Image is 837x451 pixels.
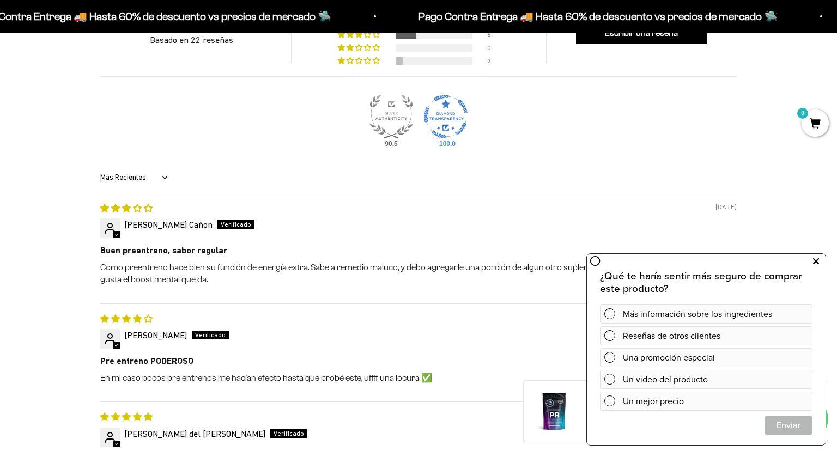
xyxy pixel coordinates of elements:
[100,355,737,367] b: Pre entreno PODEROSO
[487,57,500,65] div: 2
[124,220,213,229] span: [PERSON_NAME] Cañon
[424,95,468,141] div: Diamond Transparent Shop. Published 100% of verified reviews received in total
[587,253,826,445] iframe: zigpoll-iframe
[424,95,468,138] img: Judge.me Diamond Transparent Shop medal
[418,8,777,25] p: Pago Contra Entrega 🚚 Hasta 60% de descuento vs precios de mercado 🛸
[532,389,576,433] img: PR - Mezcla Energizante
[150,34,241,46] div: Basado en 22 reseñas
[100,314,153,324] span: 4 star review
[338,57,381,65] div: 9% (2) reviews with 1 star rating
[338,31,381,39] div: 27% (6) reviews with 3 star rating
[802,118,829,130] a: 0
[100,245,737,257] b: Buen preentreno, sabor regular
[100,167,171,188] select: Sort dropdown
[100,412,153,422] span: 5 star review
[424,95,468,138] a: Judge.me Diamond Transparent Shop medal 100.0
[437,139,454,148] div: 100.0
[124,330,187,340] span: [PERSON_NAME]
[383,139,400,148] div: 90.5
[715,202,737,212] span: [DATE]
[100,372,737,384] p: En mi caso pocos pre entrenos me hacían efecto hasta que probé este, uffff una locura ✅
[100,261,737,286] p: Como preentreno hace bien su función de energía extra. Sabe a remedio maluco, y debo agregarle un...
[124,429,265,438] span: [PERSON_NAME] del [PERSON_NAME]
[100,203,153,213] span: 3 star review
[576,22,707,44] a: Escribir una reseña
[369,95,413,141] div: Silver Authentic Shop. At least 90% of published reviews are verified reviews
[369,95,413,138] img: Judge.me Silver Authentic Shop medal
[369,95,413,138] a: Judge.me Silver Authentic Shop medal 90.5
[487,31,500,39] div: 6
[796,107,809,120] mark: 0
